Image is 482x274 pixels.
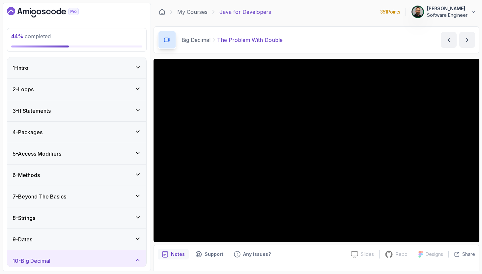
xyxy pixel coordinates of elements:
[462,251,475,258] p: Share
[177,8,208,16] a: My Courses
[13,193,66,200] h3: 7 - Beyond The Basics
[7,186,146,207] button: 7-Beyond The Basics
[13,128,43,136] h3: 4 - Packages
[154,59,479,242] iframe: 1 - The Problem With double
[159,9,165,15] a: Dashboard
[380,9,400,15] p: 351 Points
[7,57,146,78] button: 1-Intro
[427,5,468,12] p: [PERSON_NAME]
[217,36,283,44] p: The Problem With Double
[13,64,28,72] h3: 1 - Intro
[7,165,146,186] button: 6-Methods
[182,36,211,44] p: Big Decimal
[13,85,34,93] h3: 2 - Loops
[361,251,374,258] p: Slides
[396,251,408,258] p: Repo
[13,107,51,115] h3: 3 - If Statements
[13,171,40,179] h3: 6 - Methods
[7,250,146,271] button: 10-Big Decimal
[411,5,477,18] button: user profile image[PERSON_NAME]Software Engineer
[13,214,35,222] h3: 8 - Strings
[441,32,457,48] button: previous content
[7,143,146,164] button: 5-Access Modifiers
[11,33,51,40] span: completed
[158,249,189,259] button: notes button
[7,229,146,250] button: 9-Dates
[7,122,146,143] button: 4-Packages
[11,33,23,40] span: 44 %
[230,249,275,259] button: Feedback button
[219,8,271,16] p: Java for Developers
[7,79,146,100] button: 2-Loops
[448,251,475,258] button: Share
[411,6,424,18] img: user profile image
[171,251,185,258] p: Notes
[459,32,475,48] button: next content
[13,150,61,158] h3: 5 - Access Modifiers
[13,235,32,243] h3: 9 - Dates
[427,12,468,18] p: Software Engineer
[243,251,271,258] p: Any issues?
[205,251,223,258] p: Support
[191,249,227,259] button: Support button
[426,251,443,258] p: Designs
[13,257,50,265] h3: 10 - Big Decimal
[7,100,146,121] button: 3-If Statements
[7,7,94,17] a: Dashboard
[7,207,146,228] button: 8-Strings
